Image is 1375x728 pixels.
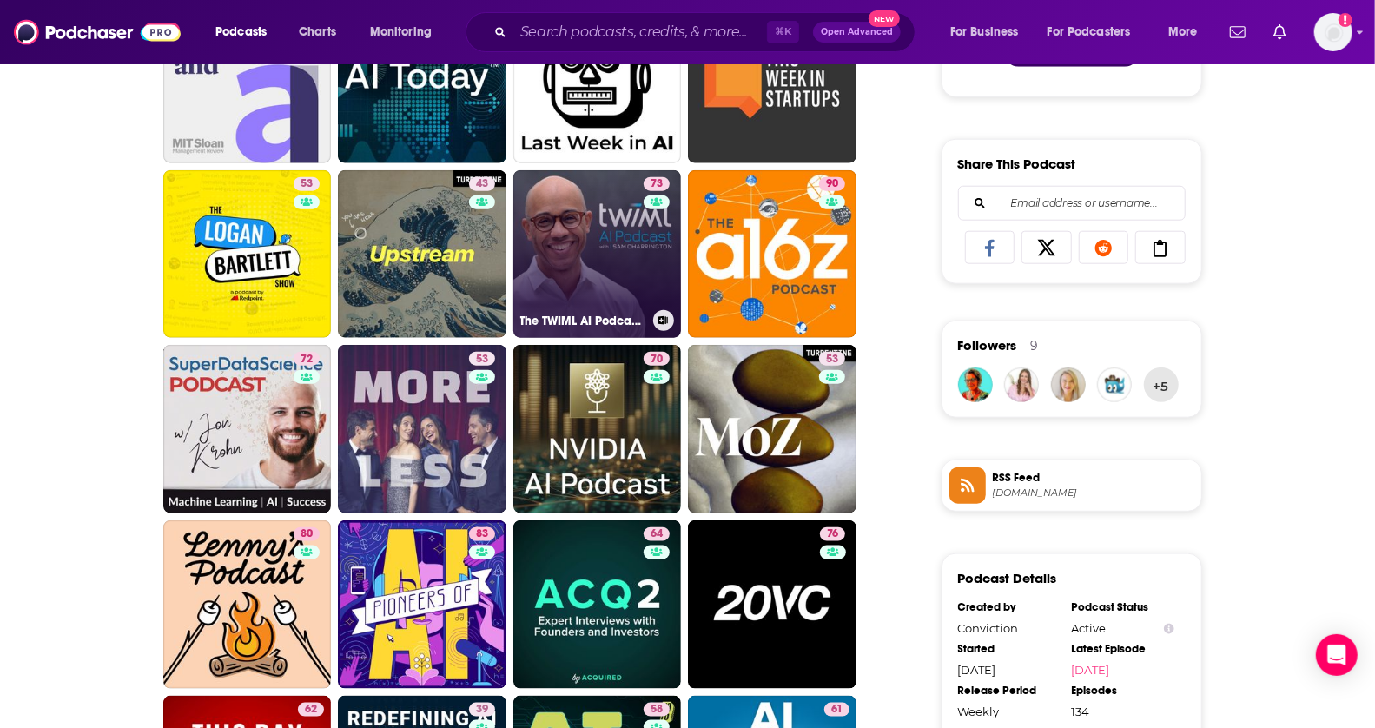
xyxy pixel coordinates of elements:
a: 80 [294,527,320,541]
img: SairMcKee [958,367,993,402]
a: 64 [513,520,682,689]
span: Podcasts [215,20,267,44]
a: Charts [288,18,347,46]
div: Episodes [1072,684,1174,698]
input: Email address or username... [973,187,1171,220]
div: 134 [1072,705,1174,718]
button: open menu [203,18,289,46]
a: 76 [820,527,845,541]
img: Podchaser - Follow, Share and Rate Podcasts [14,16,181,49]
a: 83 [338,520,506,689]
button: Open AdvancedNew [813,22,901,43]
span: New [869,10,900,27]
button: Show profile menu [1314,13,1352,51]
button: +5 [1144,367,1179,402]
a: 53 [819,352,845,366]
svg: Add a profile image [1339,13,1352,27]
span: 64 [651,526,663,543]
a: RSS Feed[DOMAIN_NAME] [949,467,1194,504]
button: Show Info [1164,622,1174,635]
span: 70 [651,351,663,368]
a: 90 [688,170,856,339]
span: Open Advanced [821,28,893,36]
div: Conviction [958,621,1061,635]
a: 61 [824,703,849,717]
span: ⌘ K [767,21,799,43]
span: Followers [958,337,1017,354]
span: 43 [476,175,488,193]
span: 53 [301,175,313,193]
span: Charts [299,20,336,44]
a: 53 [338,345,506,513]
div: Search followers [958,186,1186,221]
a: Show notifications dropdown [1266,17,1293,47]
h3: Podcast Details [958,570,1057,586]
span: 72 [301,351,313,368]
span: 39 [476,701,488,718]
span: 83 [476,526,488,543]
span: Logged in as jacruz [1314,13,1352,51]
span: 62 [305,701,317,718]
a: Share on Reddit [1079,231,1129,264]
a: 90 [819,177,845,191]
span: For Business [950,20,1019,44]
a: 43 [469,177,495,191]
div: Podcast Status [1072,600,1174,614]
div: Started [958,642,1061,656]
span: 73 [651,175,663,193]
div: Weekly [958,705,1061,718]
div: Latest Episode [1072,642,1174,656]
span: Monitoring [370,20,432,44]
div: Active [1072,621,1174,635]
span: 61 [831,701,843,718]
img: madelaine.coates [1051,367,1086,402]
a: 73The TWIML AI Podcast (formerly This Week in Machine Learning & Artificial Intelligence) [513,170,682,339]
div: Release Period [958,684,1061,698]
a: 53 [163,170,332,339]
button: open menu [1036,18,1156,46]
a: 72 [163,345,332,513]
span: RSS Feed [993,470,1194,486]
a: 72 [294,352,320,366]
input: Search podcasts, credits, & more... [513,18,767,46]
img: User Profile [1314,13,1352,51]
button: open menu [938,18,1041,46]
div: 9 [1031,338,1039,354]
a: 64 [644,527,670,541]
a: 73 [644,177,670,191]
img: bulleit_whale_pod [1097,367,1132,402]
div: Created by [958,600,1061,614]
span: 58 [651,701,663,718]
a: 53 [688,345,856,513]
a: Copy Link [1135,231,1186,264]
a: Share on Facebook [965,231,1015,264]
button: open menu [358,18,454,46]
span: 53 [476,351,488,368]
h3: The TWIML AI Podcast (formerly This Week in Machine Learning & Artificial Intelligence) [520,314,646,328]
a: 53 [469,352,495,366]
a: 58 [644,703,670,717]
a: 39 [469,703,495,717]
a: 70 [644,352,670,366]
a: Show notifications dropdown [1223,17,1253,47]
span: 80 [301,526,313,543]
a: 83 [469,527,495,541]
span: 53 [826,351,838,368]
span: 76 [827,526,838,543]
a: 70 [513,345,682,513]
a: [DATE] [1072,663,1174,677]
a: 76 [688,520,856,689]
a: Share on X/Twitter [1021,231,1072,264]
a: 80 [163,520,332,689]
span: More [1168,20,1198,44]
a: 62 [298,703,324,717]
img: prwmegan [1004,367,1039,402]
button: open menu [1156,18,1220,46]
div: Search podcasts, credits, & more... [482,12,932,52]
a: 43 [338,170,506,339]
a: 53 [294,177,320,191]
